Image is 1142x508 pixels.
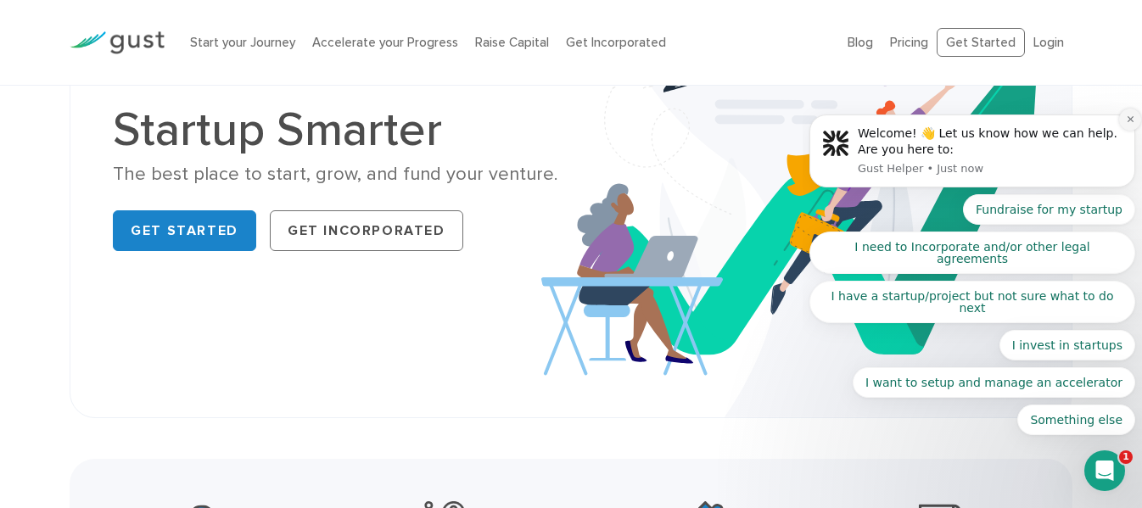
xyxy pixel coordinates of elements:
a: Raise Capital [475,35,549,50]
a: Get Incorporated [566,35,666,50]
div: The best place to start, grow, and fund your venture. [113,162,558,187]
img: Gust Logo [70,31,165,54]
span: 1 [1119,450,1133,464]
a: Get Incorporated [270,210,463,251]
h1: Startup Smarter [113,106,558,154]
a: Start your Journey [190,35,295,50]
a: Get Started [113,210,256,251]
a: Accelerate your Progress [312,35,458,50]
iframe: Intercom live chat [1084,450,1125,491]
